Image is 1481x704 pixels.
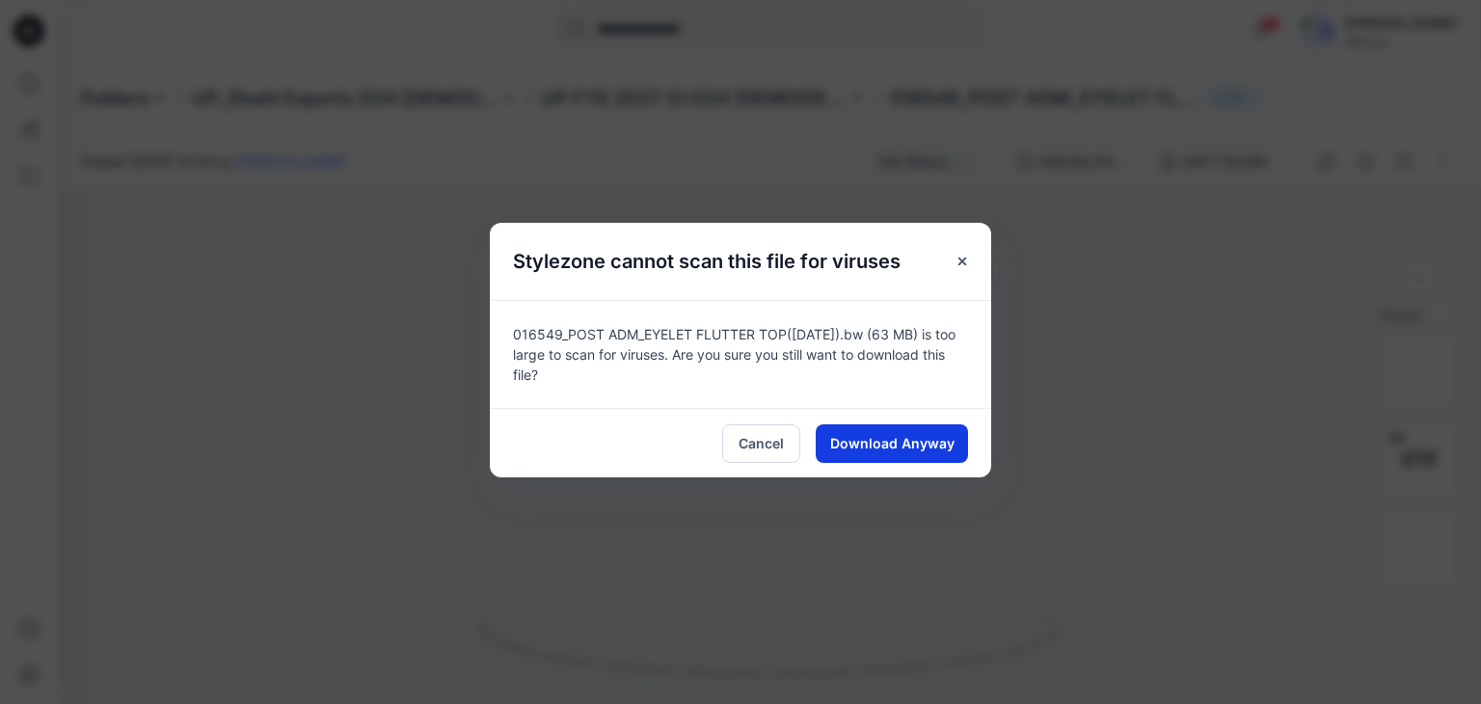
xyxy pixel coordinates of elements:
button: Cancel [722,424,800,463]
h5: Stylezone cannot scan this file for viruses [490,223,924,300]
button: Close [945,244,980,279]
button: Download Anyway [816,424,968,463]
span: Cancel [739,433,784,453]
div: 016549_POST ADM_EYELET FLUTTER TOP([DATE]).bw (63 MB) is too large to scan for viruses. Are you s... [490,300,991,408]
span: Download Anyway [830,433,955,453]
